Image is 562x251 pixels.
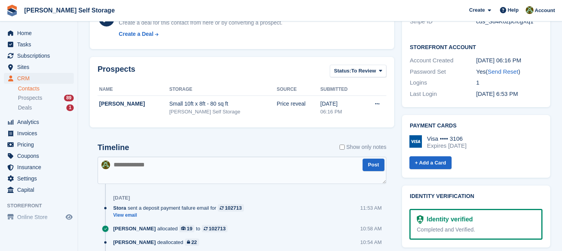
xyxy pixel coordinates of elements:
button: Post [363,159,384,171]
span: Status: [334,67,351,75]
h2: Payment cards [410,123,542,129]
a: menu [4,162,74,173]
div: sent a deposit payment failure email for [113,204,248,212]
th: Submitted [320,83,362,96]
div: 10:54 AM [360,239,382,246]
a: menu [4,28,74,39]
a: 19 [179,225,194,232]
span: Deals [18,104,32,111]
div: Identity verified [423,215,473,224]
div: 22 [191,239,197,246]
a: menu [4,184,74,195]
img: stora-icon-8386f47178a22dfd0bd8f6a31ec36ba5ce8667c1dd55bd0f319d3a0aa187defe.svg [6,5,18,16]
div: cus_Su4K0zpcfcgXq1 [476,17,542,26]
span: Account [535,7,555,14]
div: Create a Deal [119,30,153,38]
img: Karl [101,161,110,169]
a: menu [4,173,74,184]
div: [PERSON_NAME] Self Storage [169,108,277,116]
div: 1 [66,104,74,111]
th: Name [98,83,169,96]
div: 89 [64,95,74,101]
span: Insurance [17,162,64,173]
div: 1 [476,78,542,87]
div: 11:53 AM [360,204,382,212]
a: 102713 [218,204,244,212]
a: 22 [185,239,199,246]
span: ( ) [486,68,520,75]
div: Create a deal for this contact from here or by converting a prospect. [119,19,282,27]
div: Small 10ft x 8ft - 80 sq ft [169,100,277,108]
span: Analytics [17,117,64,127]
a: + Add a Card [409,156,452,169]
div: [DATE] [113,195,130,201]
span: Sites [17,62,64,72]
a: Create a Deal [119,30,282,38]
label: Show only notes [340,143,386,151]
h2: Prospects [98,65,135,79]
a: Send Reset [487,68,518,75]
a: 102713 [202,225,228,232]
div: [DATE] 06:16 PM [476,56,542,65]
span: Invoices [17,128,64,139]
div: 102713 [225,204,242,212]
div: 102713 [209,225,226,232]
a: Contacts [18,85,74,92]
span: To Review [351,67,376,75]
div: Password Set [410,67,476,76]
img: Karl [526,6,534,14]
a: menu [4,50,74,61]
a: menu [4,150,74,161]
h2: Identity verification [410,193,542,200]
button: Status: To Review [330,65,386,78]
span: Online Store [17,212,64,223]
a: menu [4,39,74,50]
a: [PERSON_NAME] Self Storage [21,4,118,17]
th: Storage [169,83,277,96]
div: [PERSON_NAME] [99,100,169,108]
div: 10:58 AM [360,225,382,232]
div: Completed and Verified. [417,226,535,234]
div: Stripe ID [410,17,476,26]
span: Capital [17,184,64,195]
div: Yes [476,67,542,76]
a: Prospects 89 [18,94,74,102]
div: Account Created [410,56,476,65]
span: Help [508,6,519,14]
img: Visa Logo [409,135,422,148]
a: View email [113,212,248,219]
a: menu [4,139,74,150]
span: [PERSON_NAME] [113,225,156,232]
a: Deals 1 [18,104,74,112]
th: Source [277,83,320,96]
input: Show only notes [340,143,345,151]
span: Create [469,6,485,14]
span: Settings [17,173,64,184]
a: menu [4,117,74,127]
div: Price reveal [277,100,320,108]
span: Subscriptions [17,50,64,61]
a: menu [4,128,74,139]
span: CRM [17,73,64,84]
span: Storefront [7,202,78,210]
img: Identity Verification Ready [417,215,423,224]
a: Preview store [64,212,74,222]
div: allocated to [113,225,231,232]
span: Home [17,28,64,39]
div: Visa •••• 3106 [427,135,466,142]
span: [PERSON_NAME] [113,239,156,246]
h2: Timeline [98,143,129,152]
span: Stora [113,204,126,212]
span: Prospects [18,94,42,102]
div: Logins [410,78,476,87]
div: [DATE] [320,100,362,108]
div: 19 [187,225,192,232]
h2: Storefront Account [410,43,542,51]
a: menu [4,62,74,72]
div: 06:16 PM [320,108,362,116]
span: Pricing [17,139,64,150]
div: Expires [DATE] [427,142,466,149]
div: Last Login [410,90,476,99]
a: menu [4,73,74,84]
span: Coupons [17,150,64,161]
